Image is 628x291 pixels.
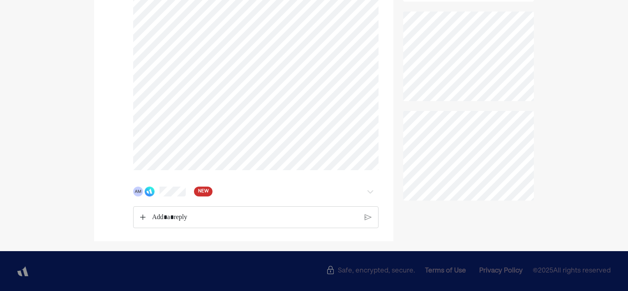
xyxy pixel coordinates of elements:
[425,266,466,276] div: Terms of Use
[326,266,415,273] div: Safe, encrypted, secure.
[133,187,143,196] div: AM
[198,187,209,196] span: NEW
[479,266,523,276] div: Privacy Policy
[148,207,362,228] div: Rich Text Editor. Editing area: main
[533,266,611,276] span: © 2025 All rights reserved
